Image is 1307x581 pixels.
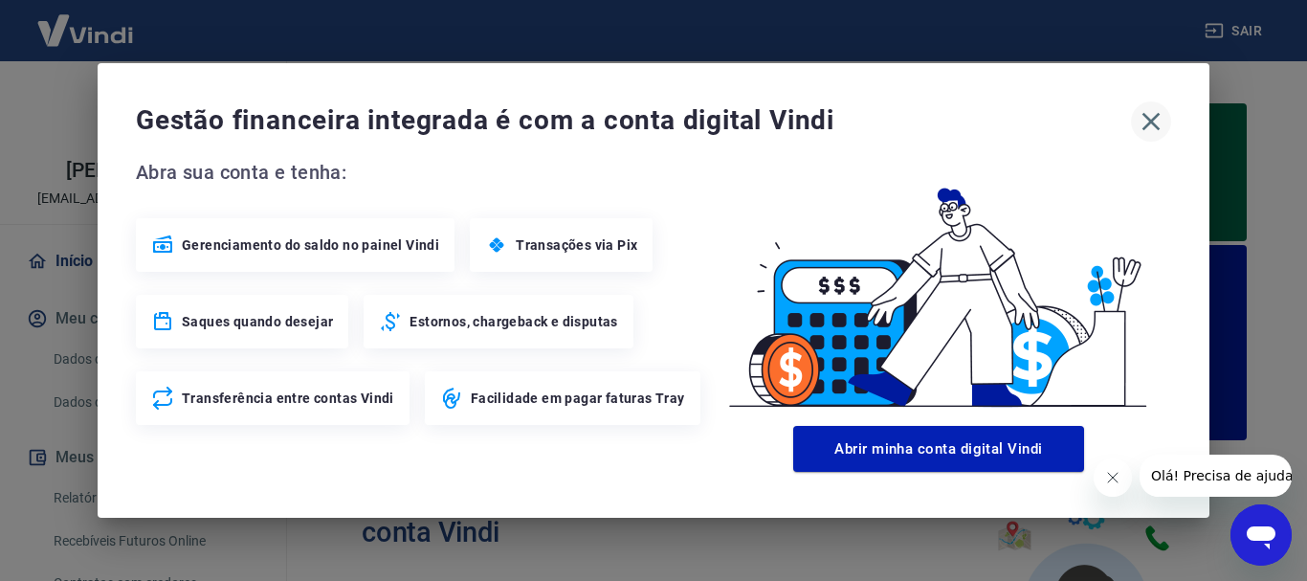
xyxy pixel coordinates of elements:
iframe: Fechar mensagem [1094,458,1132,497]
span: Facilidade em pagar faturas Tray [471,389,685,408]
span: Abra sua conta e tenha: [136,157,706,188]
img: Good Billing [706,157,1171,418]
button: Abrir minha conta digital Vindi [793,426,1084,472]
iframe: Mensagem da empresa [1140,455,1292,497]
span: Gerenciamento do saldo no painel Vindi [182,235,439,255]
span: Saques quando desejar [182,312,333,331]
span: Transações via Pix [516,235,637,255]
span: Olá! Precisa de ajuda? [11,13,161,29]
span: Transferência entre contas Vindi [182,389,394,408]
span: Gestão financeira integrada é com a conta digital Vindi [136,101,1131,140]
span: Estornos, chargeback e disputas [410,312,617,331]
iframe: Botão para abrir a janela de mensagens [1230,504,1292,566]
